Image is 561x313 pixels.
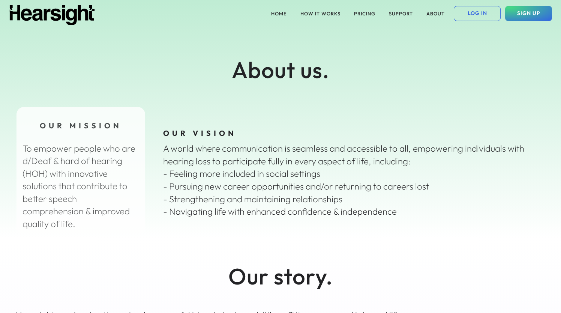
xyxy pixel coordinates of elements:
[349,6,380,21] button: PRICING
[163,128,538,138] div: OUR VISION
[168,54,393,86] div: About us.
[454,6,501,21] button: LOG IN
[267,6,291,21] button: HOME
[22,142,139,230] div: To empower people who are d/Deaf & hard of hearing (HOH) with innovative solutions that contribut...
[9,5,95,25] img: Hearsight logo
[163,142,538,218] div: A world where communication is seamless and accessible to all, empowering individuals with hearin...
[384,6,417,21] button: SUPPORT
[22,120,139,131] div: OUR MISSION
[168,260,393,292] div: Our story.
[505,6,552,21] button: SIGN UP
[296,6,345,21] button: HOW IT WORKS
[422,6,449,21] button: ABOUT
